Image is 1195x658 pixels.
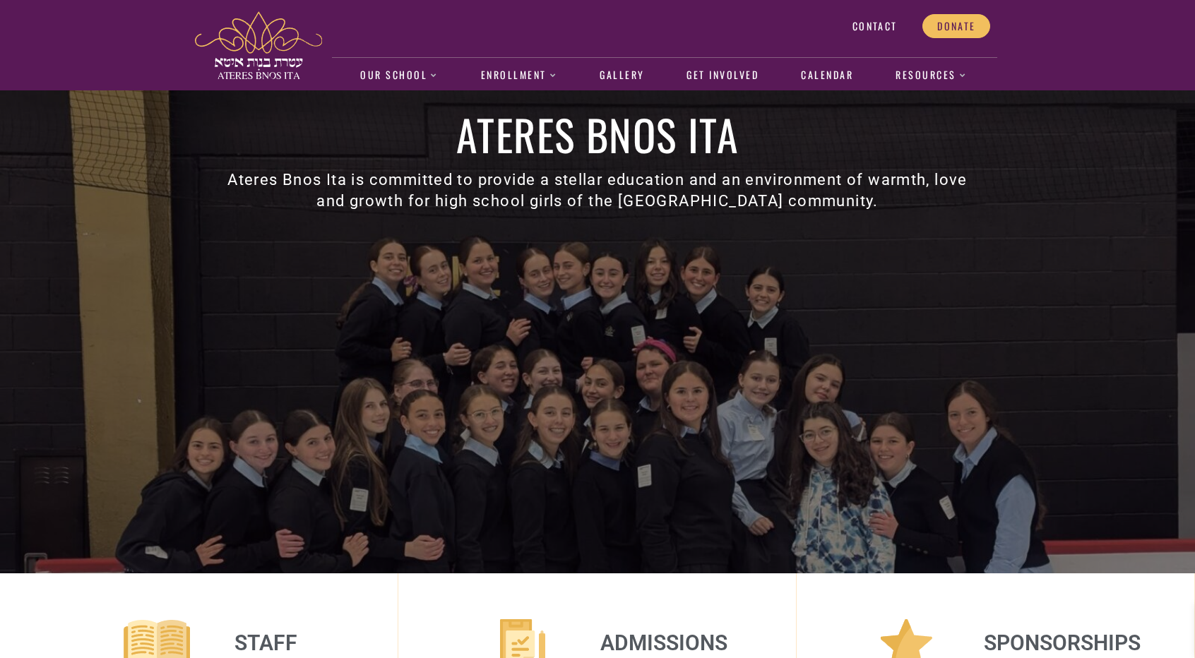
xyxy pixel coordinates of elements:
[794,59,861,92] a: Calendar
[984,630,1141,655] a: Sponsorships
[593,59,652,92] a: Gallery
[852,20,897,32] span: Contact
[218,169,977,212] h3: Ateres Bnos Ita is committed to provide a stellar education and an environment of warmth, love an...
[473,59,564,92] a: Enrollment
[234,630,297,655] a: Staff
[218,113,977,155] h1: Ateres Bnos Ita
[838,14,912,38] a: Contact
[888,59,975,92] a: Resources
[600,630,727,655] a: Admissions
[195,11,322,79] img: ateres
[937,20,975,32] span: Donate
[679,59,766,92] a: Get Involved
[353,59,446,92] a: Our School
[922,14,990,38] a: Donate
